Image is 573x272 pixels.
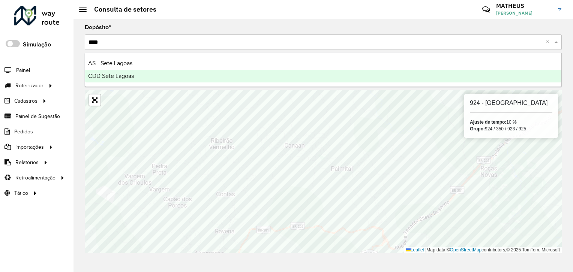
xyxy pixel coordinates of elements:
[23,40,51,49] label: Simulação
[404,247,562,253] div: Map data © contributors,© 2025 TomTom, Microsoft
[85,53,562,87] ng-dropdown-panel: Options list
[88,73,134,79] span: CDD Sete Lagoas
[15,82,43,90] span: Roteirizador
[470,119,552,126] div: 10 %
[87,5,156,13] h2: Consulta de setores
[14,97,37,105] span: Cadastros
[496,2,552,9] h3: MATHEUS
[450,247,482,253] a: OpenStreetMap
[478,1,494,18] a: Contato Rápido
[15,143,44,151] span: Importações
[470,99,552,106] h6: 924 - [GEOGRAPHIC_DATA]
[470,126,485,132] strong: Grupo:
[15,112,60,120] span: Painel de Sugestão
[496,10,552,16] span: [PERSON_NAME]
[15,158,39,166] span: Relatórios
[15,174,55,182] span: Retroalimentação
[425,247,426,253] span: |
[470,120,506,125] strong: Ajuste de tempo:
[546,37,552,46] span: Clear all
[14,189,28,197] span: Tático
[88,60,132,66] span: AS - Sete Lagoas
[14,128,33,136] span: Pedidos
[16,66,30,74] span: Painel
[89,94,100,106] a: Abrir mapa em tela cheia
[85,23,111,32] label: Depósito
[406,247,424,253] a: Leaflet
[470,126,552,132] div: 924 / 350 / 923 / 925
